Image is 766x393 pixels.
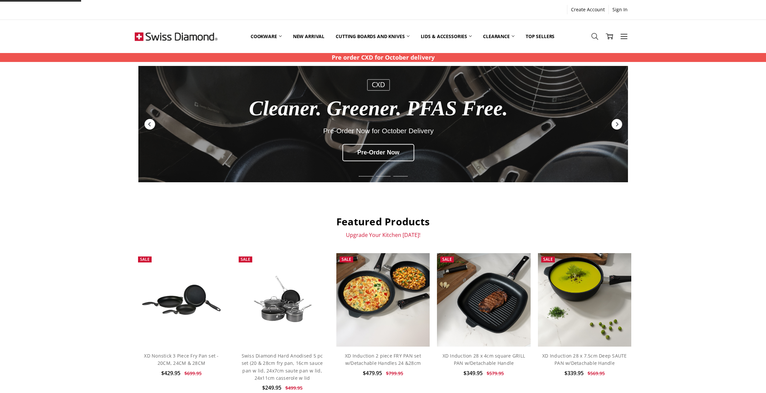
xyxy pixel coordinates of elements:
[194,97,562,120] div: Cleaner. Greener. PFAS Free.
[184,370,202,376] span: $699.95
[161,369,180,377] span: $429.95
[477,22,520,51] a: Clearance
[235,268,329,331] img: Swiss Diamond Hard Anodised 5 pc set (20 & 28cm fry pan, 16cm sauce pan w lid, 24x7cm saute pan w...
[245,22,287,51] a: Cookware
[336,253,430,347] img: XD Induction 2 piece FRY PAN set w/Detachable Handles 24 &28cm
[392,172,409,181] div: Slide 3 of 6
[144,353,218,366] a: XD Nonstick 3 Piece Fry Pan set - 20CM, 24CM & 28CM
[609,5,631,14] a: Sign In
[342,256,351,262] span: Sale
[543,256,553,262] span: Sale
[588,370,605,376] span: $569.95
[345,353,421,366] a: XD Induction 2 piece FRY PAN set w/Detachable Handles 24 &28cm
[363,369,382,377] span: $479.95
[487,370,504,376] span: $579.95
[374,172,392,181] div: Slide 2 of 6
[567,5,608,14] a: Create Account
[415,22,477,51] a: Lids & Accessories
[285,385,303,391] span: $499.95
[262,384,281,391] span: $249.95
[140,256,150,262] span: Sale
[443,353,525,366] a: XD Induction 28 x 4cm square GRILL PAN w/Detachable Handle
[332,53,435,61] strong: Pre order CXD for October delivery
[330,22,415,51] a: Cutting boards and knives
[542,353,627,366] a: XD Induction 28 x 7.5cm Deep SAUTE PAN w/Detachable Handle
[611,118,623,130] div: Next
[242,353,323,381] a: Swiss Diamond Hard Anodised 5 pc set (20 & 28cm fry pan, 16cm sauce pan w lid, 24x7cm saute pan w...
[538,253,631,347] img: XD Induction 28 x 7.5cm Deep SAUTE PAN w/Detachable Handle
[235,253,329,347] a: Swiss Diamond Hard Anodised 5 pc set (20 & 28cm fry pan, 16cm sauce pan w lid, 24x7cm saute pan w...
[357,172,374,181] div: Slide 1 of 6
[442,256,452,262] span: Sale
[135,232,631,238] p: Upgrade Your Kitchen [DATE]!
[144,118,156,130] div: Previous
[386,370,403,376] span: $799.95
[135,215,631,228] h2: Featured Products
[564,369,584,377] span: $339.95
[463,369,483,377] span: $349.95
[437,253,530,347] img: XD Induction 28 x 4cm square GRILL PAN w/Detachable Handle
[241,256,250,262] span: Sale
[135,20,217,53] img: Free Shipping On Every Order
[367,79,390,91] div: CXD
[135,253,228,347] a: XD Nonstick 3 Piece Fry Pan set - 20CM, 24CM & 28CM
[194,127,562,135] div: Pre-Order Now for October Delivery
[135,276,228,323] img: XD Nonstick 3 Piece Fry Pan set - 20CM, 24CM & 28CM
[520,22,560,51] a: Top Sellers
[138,66,628,182] a: Redirect to https://swissdiamond.com.au/cookware/shop-by-collection/cxd/
[287,22,330,51] a: New arrival
[342,144,414,161] div: Pre-Order Now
